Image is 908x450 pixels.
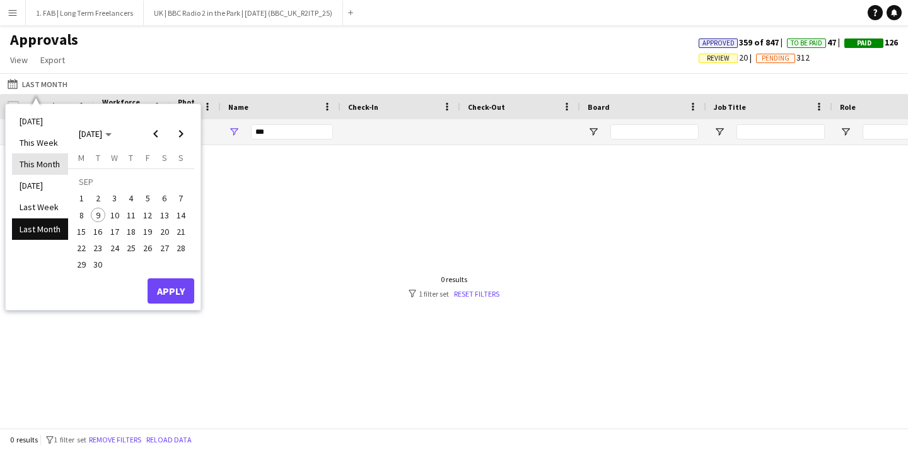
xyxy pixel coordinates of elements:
li: This Week [12,132,68,153]
button: Open Filter Menu [228,126,240,138]
span: 26 [140,240,155,256]
button: Choose month and year [74,122,117,145]
button: Remove filters [86,433,144,447]
button: Reload data [144,433,194,447]
button: Open Filter Menu [588,126,599,138]
button: 15-09-2025 [73,223,90,240]
button: 1. FAB | Long Term Freelancers [26,1,144,25]
span: 30 [91,258,106,273]
input: Board Filter Input [610,124,699,139]
button: 30-09-2025 [90,256,106,273]
button: 19-09-2025 [139,223,156,240]
span: Workforce ID [102,97,148,116]
span: Pending [762,54,789,62]
span: Role [840,102,856,112]
span: 15 [74,224,89,239]
span: 18 [124,224,139,239]
button: 05-09-2025 [139,190,156,206]
span: Photo [178,97,198,116]
span: 27 [157,240,172,256]
button: 25-09-2025 [123,240,139,256]
button: 28-09-2025 [173,240,189,256]
li: This Month [12,153,68,175]
span: Paid [857,39,871,47]
button: 16-09-2025 [90,223,106,240]
span: 1 [74,191,89,206]
span: Review [707,54,730,62]
a: Reset filters [454,289,499,299]
button: 10-09-2025 [107,207,123,223]
input: Job Title Filter Input [736,124,825,139]
span: 20 [699,52,756,63]
span: S [162,152,167,163]
span: Name [228,102,248,112]
button: 06-09-2025 [156,190,172,206]
span: 312 [756,52,810,63]
span: 1 filter set [54,435,86,444]
span: 29 [74,258,89,273]
span: To Be Paid [791,39,822,47]
span: 13 [157,208,172,223]
div: 0 results [409,275,499,284]
button: 02-09-2025 [90,190,106,206]
span: 22 [74,240,89,256]
span: 5 [140,191,155,206]
input: Name Filter Input [251,124,333,139]
span: 9 [91,208,106,223]
span: W [111,152,118,163]
button: 11-09-2025 [123,207,139,223]
button: 26-09-2025 [139,240,156,256]
span: 2 [91,191,106,206]
span: Check-Out [468,102,505,112]
button: 24-09-2025 [107,240,123,256]
button: 14-09-2025 [173,207,189,223]
span: 16 [91,224,106,239]
span: 3 [107,191,122,206]
span: 359 of 847 [699,37,787,48]
span: 23 [91,240,106,256]
a: View [5,52,33,68]
span: Export [40,54,65,66]
span: 20 [157,224,172,239]
button: 13-09-2025 [156,207,172,223]
span: 14 [173,208,189,223]
span: T [96,152,100,163]
span: View [10,54,28,66]
span: 19 [140,224,155,239]
button: Open Filter Menu [714,126,725,138]
button: 21-09-2025 [173,223,189,240]
span: 47 [787,37,844,48]
button: 20-09-2025 [156,223,172,240]
button: 22-09-2025 [73,240,90,256]
span: 126 [844,37,898,48]
span: 24 [107,240,122,256]
span: 12 [140,208,155,223]
button: UK | BBC Radio 2 in the Park | [DATE] (BBC_UK_R2ITP_25) [144,1,343,25]
a: Export [35,52,70,68]
button: Apply [148,278,194,304]
button: 07-09-2025 [173,190,189,206]
td: SEP [73,174,189,190]
button: 08-09-2025 [73,207,90,223]
button: 17-09-2025 [107,223,123,240]
span: [DATE] [79,128,102,139]
button: 01-09-2025 [73,190,90,206]
input: Column with Header Selection [8,101,19,112]
span: M [78,152,84,163]
li: [DATE] [12,175,68,196]
span: F [146,152,150,163]
span: Job Title [714,102,746,112]
button: 12-09-2025 [139,207,156,223]
span: 7 [173,191,189,206]
span: 17 [107,224,122,239]
button: Open Filter Menu [840,126,851,138]
span: 8 [74,208,89,223]
span: 4 [124,191,139,206]
span: 21 [173,224,189,239]
span: T [129,152,133,163]
li: Last Week [12,196,68,218]
button: 23-09-2025 [90,240,106,256]
button: 27-09-2025 [156,240,172,256]
span: Board [588,102,610,112]
span: 10 [107,208,122,223]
